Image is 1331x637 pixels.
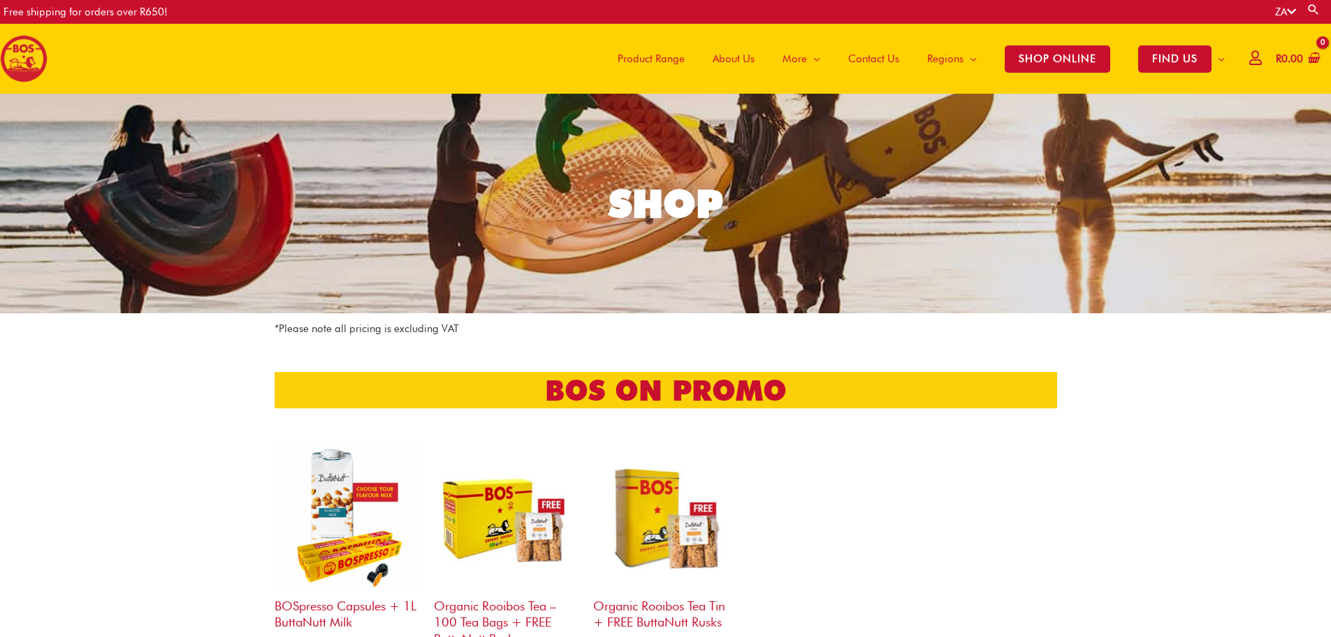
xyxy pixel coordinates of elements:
[769,24,834,94] a: More
[1138,45,1212,73] span: FIND US
[927,38,963,80] span: Regions
[1307,3,1321,16] a: Search button
[1276,52,1303,65] bdi: 0.00
[991,24,1124,94] a: SHOP ONLINE
[275,320,1057,338] p: *Please note all pricing is excluding VAT
[593,24,1239,94] nav: Site Navigation
[1276,52,1281,65] span: R
[275,372,1057,408] h2: bos on promo
[609,185,723,223] div: SHOP
[275,591,420,631] h2: BOSpresso capsules + 1L ButtaNutt Milk
[834,24,913,94] a: Contact Us
[1273,43,1321,75] a: View Shopping Cart, empty
[848,38,899,80] span: Contact Us
[593,445,739,591] img: organic rooibos tea tin
[913,24,991,94] a: Regions
[783,38,807,80] span: More
[604,24,699,94] a: Product Range
[699,24,769,94] a: About Us
[618,38,685,80] span: Product Range
[275,445,420,591] img: bospresso capsules + 1l buttanutt milk
[713,38,755,80] span: About Us
[593,591,739,631] h2: Organic Rooibos Tea Tin + FREE ButtaNutt Rusks
[434,445,579,591] img: organic rooibos tea 100 tea bags
[1005,45,1110,73] span: SHOP ONLINE
[1275,6,1296,18] a: ZA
